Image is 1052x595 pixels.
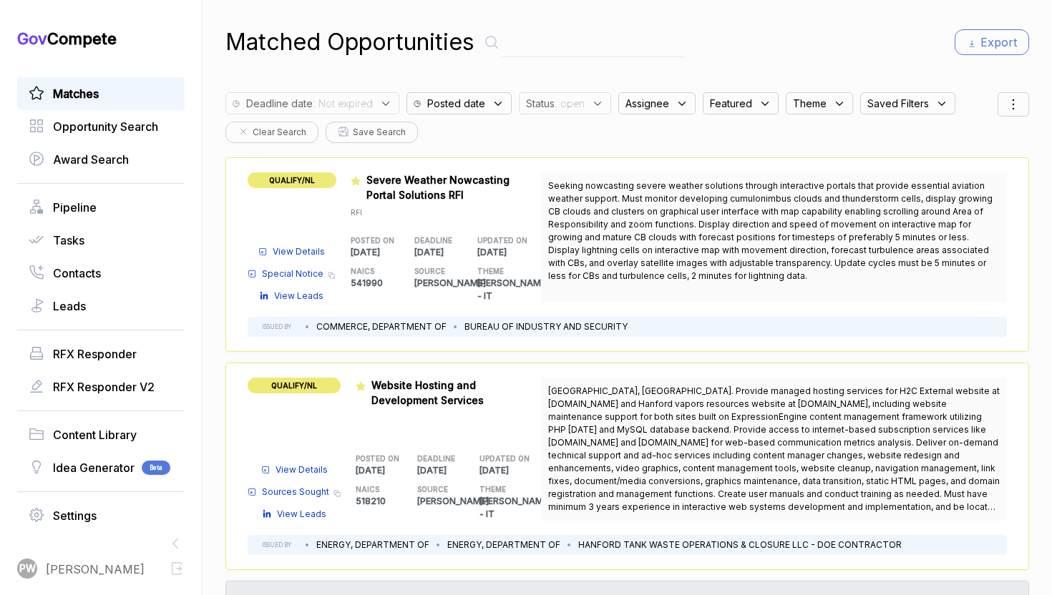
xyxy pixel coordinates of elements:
[274,290,323,303] span: View Leads
[479,464,542,477] p: [DATE]
[248,172,336,188] span: QUALIFY/NL
[53,378,155,395] span: RFX Responder V2
[262,267,323,280] span: Special Notice
[414,235,455,246] h5: DEADLINE
[29,85,173,102] a: Matches
[464,320,628,333] li: BUREAU OF INDUSTRY AND SECURITY
[29,199,173,216] a: Pipeline
[479,453,519,464] h5: UPDATED ON
[316,320,447,333] li: COMMERCE, DEPARTMENT OF
[793,96,827,111] span: Theme
[277,508,326,521] span: View Leads
[417,464,479,477] p: [DATE]
[316,539,429,551] li: ENERGY, DEPARTMENT OF
[53,151,129,168] span: Award Search
[53,297,86,315] span: Leads
[356,453,395,464] h5: POSTED ON
[427,96,485,111] span: Posted date
[414,277,478,290] p: [PERSON_NAME]
[447,539,560,551] li: ENERGY, DEPARTMENT OF
[53,459,135,476] span: Idea Generator
[555,96,585,111] span: : open
[53,199,97,216] span: Pipeline
[142,461,170,475] span: Beta
[867,96,929,111] span: Saved Filters
[248,378,341,393] span: QUALIFY/NL
[526,96,555,111] span: Status
[414,246,478,259] p: [DATE]
[253,126,306,139] span: Clear Search
[417,453,457,464] h5: DEADLINE
[371,379,484,406] span: Website Hosting and Development Services
[351,277,414,290] p: 541990
[29,378,173,395] a: RFX Responder V2
[53,118,158,135] span: Opportunity Search
[246,96,313,111] span: Deadline date
[477,246,541,259] p: [DATE]
[313,96,373,111] span: : Not expired
[29,151,173,168] a: Award Search
[273,245,325,258] span: View Details
[29,426,173,443] a: Content Library
[351,246,414,259] p: [DATE]
[356,464,418,477] p: [DATE]
[578,539,902,551] li: HANFORD TANK WASTE OPERATIONS & CLOSURE LLC - DOE CONTRACTOR
[479,495,542,521] p: [PERSON_NAME] - IT
[53,426,137,443] span: Content Library
[414,266,455,277] h5: SOURCE
[46,561,145,578] span: [PERSON_NAME]
[262,323,291,331] h5: ISSUED BY
[53,232,84,249] span: Tasks
[625,96,669,111] span: Assignee
[29,265,173,282] a: Contacts
[29,118,173,135] a: Opportunity Search
[477,266,518,277] h5: THEME
[276,463,328,476] span: View Details
[225,122,318,143] button: Clear Search
[29,507,173,524] a: Settings
[17,29,185,49] h1: Compete
[710,96,752,111] span: Featured
[29,459,173,476] a: Idea GeneratorBeta
[248,267,323,280] a: Special Notice
[417,484,457,495] h5: SOURCE
[29,345,173,363] a: RFX Responder
[53,345,137,363] span: RFX Responder
[356,495,418,508] p: 518210
[351,266,391,277] h5: NAICS
[477,235,518,246] h5: UPDATED ON
[262,541,291,549] h5: ISSUED BY
[17,29,47,48] span: Gov
[248,486,329,498] a: Sources Sought
[29,297,173,315] a: Leads
[351,235,391,246] h5: POSTED ON
[548,180,993,281] span: Seeking nowcasting severe weather solutions through interactive portals that provide essential av...
[53,507,97,524] span: Settings
[19,561,36,576] span: PW
[225,25,474,59] h1: Matched Opportunities
[955,29,1029,55] button: Export
[548,385,1000,525] span: [GEOGRAPHIC_DATA], [GEOGRAPHIC_DATA]. Provide managed hosting services for H2C External website a...
[262,486,329,498] span: Sources Sought
[326,122,418,143] button: Save Search
[53,85,99,102] span: Matches
[356,484,395,495] h5: NAICS
[417,495,479,508] p: [PERSON_NAME]
[477,277,541,303] p: [PERSON_NAME] - IT
[366,174,510,201] span: Severe Weather Nowcasting Portal Solutions RFI
[29,232,173,249] a: Tasks
[353,126,406,139] span: Save Search
[351,208,362,217] span: RFI
[479,484,519,495] h5: THEME
[53,265,101,282] span: Contacts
